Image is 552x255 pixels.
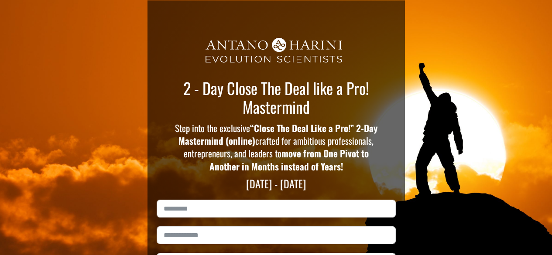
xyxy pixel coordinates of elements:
p: 2 - Day Close The Deal like a Pro! Mastermind [176,78,376,116]
img: AH_Ev-png-2 [185,29,367,74]
strong: “Close The Deal Like a Pro!” 2-Day Mastermind (online) [178,121,377,147]
p: Step into the exclusive crafted for ambitious professionals, entrepreneurs, and leaders to [174,122,378,173]
strong: move from One Pivot to Another in Months instead of Years! [209,146,369,173]
p: [DATE] - [DATE] [176,177,376,190]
